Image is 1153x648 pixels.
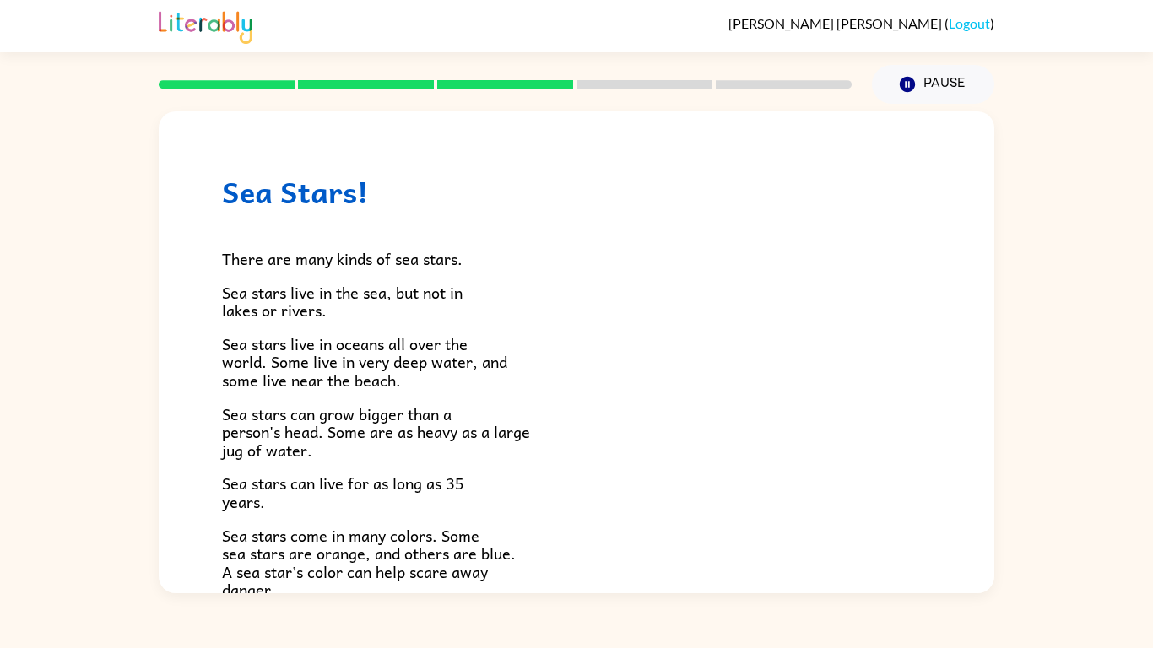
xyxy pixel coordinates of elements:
span: Sea stars live in oceans all over the world. Some live in very deep water, and some live near the... [222,332,507,392]
button: Pause [872,65,994,104]
img: Literably [159,7,252,44]
span: There are many kinds of sea stars. [222,246,463,271]
span: Sea stars come in many colors. Some sea stars are orange, and others are blue. A sea star’s color... [222,523,516,602]
span: Sea stars can grow bigger than a person's head. Some are as heavy as a large jug of water. [222,402,530,462]
a: Logout [949,15,990,31]
div: ( ) [728,15,994,31]
h1: Sea Stars! [222,175,931,209]
span: Sea stars live in the sea, but not in lakes or rivers. [222,280,463,323]
span: Sea stars can live for as long as 35 years. [222,471,464,514]
span: [PERSON_NAME] [PERSON_NAME] [728,15,945,31]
